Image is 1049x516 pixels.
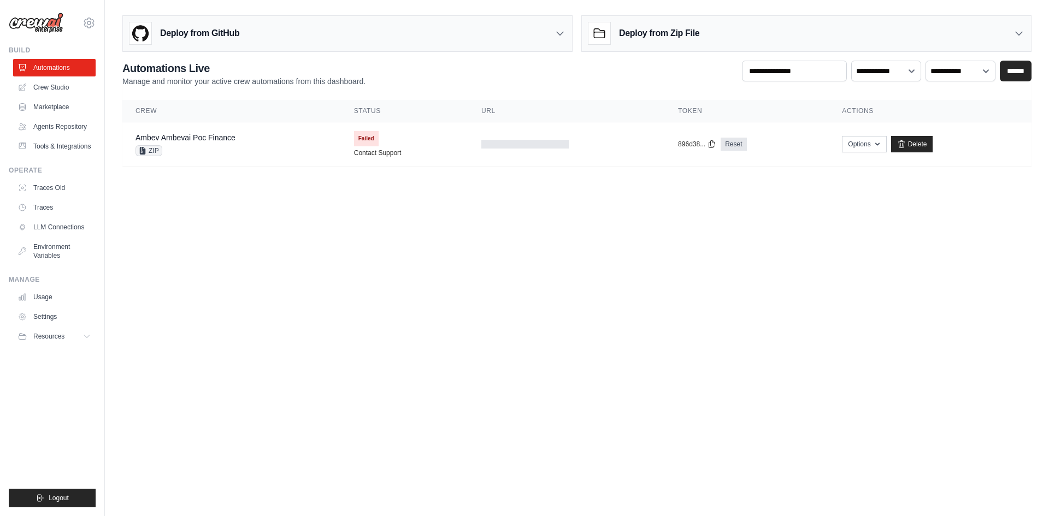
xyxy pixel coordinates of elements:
a: Crew Studio [13,79,96,96]
img: Logo [9,13,63,33]
button: Resources [13,328,96,345]
a: Automations [13,59,96,76]
span: Logout [49,494,69,502]
h2: Automations Live [122,61,366,76]
a: Ambev Ambevai Poc Finance [135,133,235,142]
a: Reset [721,138,746,151]
th: URL [468,100,665,122]
p: Manage and monitor your active crew automations from this dashboard. [122,76,366,87]
span: Failed [354,131,379,146]
div: Build [9,46,96,55]
a: Traces Old [13,179,96,197]
span: ZIP [135,145,162,156]
div: Operate [9,166,96,175]
button: Logout [9,489,96,507]
h3: Deploy from Zip File [619,27,699,40]
th: Token [665,100,829,122]
button: Options [842,136,886,152]
a: Delete [891,136,933,152]
div: Manage [9,275,96,284]
button: 896d38... [678,140,716,149]
img: GitHub Logo [129,22,151,44]
h3: Deploy from GitHub [160,27,239,40]
a: Settings [13,308,96,325]
a: Marketplace [13,98,96,116]
a: Contact Support [354,149,402,157]
a: Environment Variables [13,238,96,264]
a: Usage [13,288,96,306]
th: Crew [122,100,341,122]
span: Resources [33,332,64,341]
th: Actions [829,100,1032,122]
th: Status [341,100,468,122]
a: Tools & Integrations [13,138,96,155]
a: Agents Repository [13,118,96,135]
a: Traces [13,199,96,216]
a: LLM Connections [13,218,96,236]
